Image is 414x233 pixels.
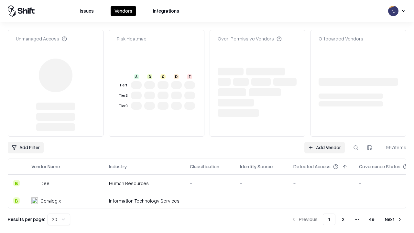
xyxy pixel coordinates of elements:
div: B [13,180,20,186]
div: B [147,74,152,79]
div: Identity Source [240,163,273,170]
button: Vendors [111,6,136,16]
nav: pagination [287,214,406,225]
button: Add Filter [8,142,44,153]
div: C [160,74,166,79]
div: - [293,197,349,204]
div: Industry [109,163,127,170]
p: Results per page: [8,216,45,223]
button: 1 [323,214,335,225]
div: D [174,74,179,79]
button: Issues [76,6,98,16]
div: B [13,197,20,204]
div: Over-Permissive Vendors [218,35,282,42]
a: Add Vendor [304,142,345,153]
div: - [240,197,283,204]
img: Deel [31,180,38,186]
div: Governance Status [359,163,400,170]
div: Unmanaged Access [16,35,67,42]
div: - [190,197,230,204]
div: - [293,180,349,187]
div: Vendor Name [31,163,60,170]
div: Tier 3 [118,103,128,109]
div: Coralogix [40,197,61,204]
div: Tier 1 [118,83,128,88]
div: A [134,74,139,79]
div: Deel [40,180,50,187]
button: Integrations [149,6,183,16]
div: Human Resources [109,180,180,187]
div: Risk Heatmap [117,35,147,42]
div: Classification [190,163,219,170]
div: - [240,180,283,187]
div: - [190,180,230,187]
div: F [187,74,192,79]
button: 2 [337,214,350,225]
div: Tier 2 [118,93,128,98]
button: 49 [364,214,380,225]
div: 967 items [380,144,406,151]
div: Offboarded Vendors [319,35,363,42]
div: Detected Access [293,163,331,170]
div: Information Technology Services [109,197,180,204]
button: Next [381,214,406,225]
img: Coralogix [31,197,38,204]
